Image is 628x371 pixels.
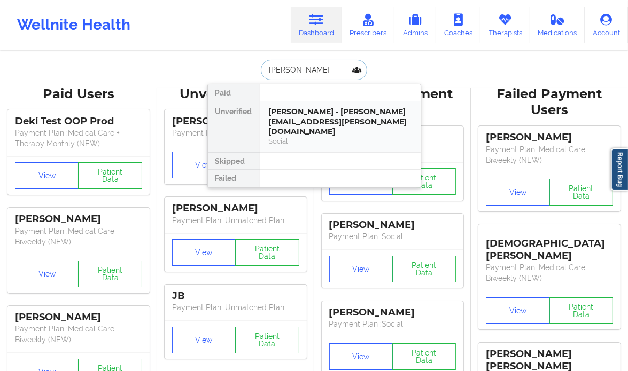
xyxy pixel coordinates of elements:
div: [PERSON_NAME] - [PERSON_NAME][EMAIL_ADDRESS][PERSON_NAME][DOMAIN_NAME] [269,107,412,137]
button: View [172,152,236,178]
button: View [15,162,79,189]
div: [PERSON_NAME] [329,306,456,319]
div: Skipped [208,153,260,170]
p: Payment Plan : Medical Care Biweekly (NEW) [486,144,613,165]
div: Paid [208,84,260,101]
div: Failed Payment Users [478,86,621,119]
button: Patient Data [392,256,456,282]
div: [DEMOGRAPHIC_DATA][PERSON_NAME] [486,230,613,262]
p: Payment Plan : Social [329,319,456,329]
p: Payment Plan : Medical Care Biweekly (NEW) [15,323,142,345]
button: Patient Data [392,343,456,370]
button: View [486,297,549,324]
div: JB [172,290,299,302]
div: Paid Users [7,86,150,102]
p: Payment Plan : Unmatched Plan [172,128,299,138]
button: View [172,239,236,266]
button: View [329,256,393,282]
button: View [172,327,236,353]
p: Payment Plan : Unmatched Plan [172,215,299,226]
a: Prescribers [342,7,395,43]
div: Social [269,137,412,146]
a: Account [585,7,628,43]
div: [PERSON_NAME] [15,213,142,225]
a: Coaches [436,7,480,43]
div: [PERSON_NAME] [329,219,456,231]
div: [PERSON_NAME] [15,311,142,323]
button: Patient Data [549,179,613,206]
button: Patient Data [549,297,613,324]
a: Admins [394,7,436,43]
div: [PERSON_NAME] [172,115,299,128]
a: Dashboard [291,7,342,43]
div: Deki Test OOP Prod [15,115,142,128]
button: Patient Data [235,239,299,266]
p: Payment Plan : Medical Care + Therapy Monthly (NEW) [15,128,142,149]
a: Report Bug [611,148,628,191]
a: Medications [530,7,585,43]
a: Therapists [480,7,530,43]
div: [PERSON_NAME] [172,202,299,215]
div: Unverified Users [165,86,307,102]
div: [PERSON_NAME] [486,131,613,144]
p: Payment Plan : Unmatched Plan [172,302,299,313]
p: Payment Plan : Medical Care Biweekly (NEW) [486,262,613,283]
button: View [15,261,79,287]
button: Patient Data [235,327,299,353]
p: Payment Plan : Social [329,231,456,242]
button: Patient Data [78,261,142,287]
div: Failed [208,170,260,187]
button: Patient Data [392,168,456,195]
div: Unverified [208,101,260,153]
button: View [329,343,393,370]
button: Patient Data [78,162,142,189]
p: Payment Plan : Medical Care Biweekly (NEW) [15,226,142,247]
button: View [486,179,549,206]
